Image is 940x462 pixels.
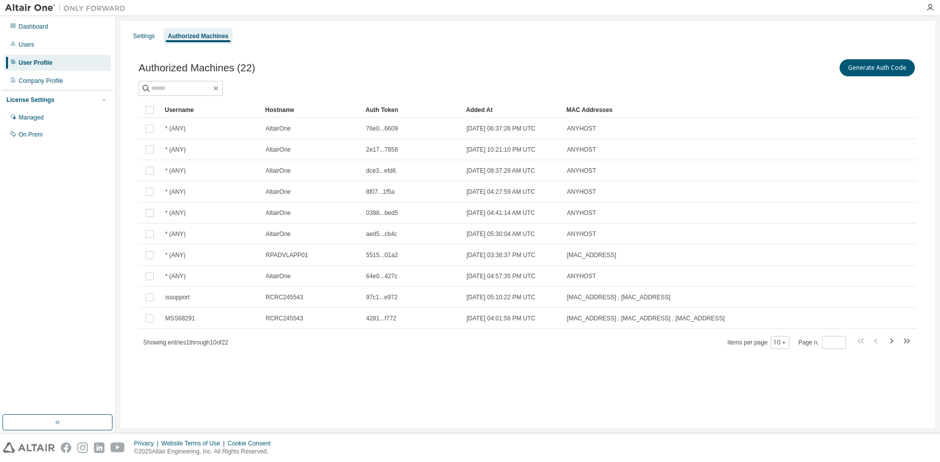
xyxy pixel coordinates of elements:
div: Managed [19,113,44,122]
span: issupport [165,293,190,301]
span: AltairOne [266,167,291,175]
div: Username [165,102,257,118]
span: ANYHOST [567,209,596,217]
span: 5515...01a2 [366,251,398,259]
span: [DATE] 05:10:22 PM UTC [466,293,535,301]
span: * (ANY) [165,188,186,196]
span: * (ANY) [165,230,186,238]
p: © 2025 Altair Engineering, Inc. All Rights Reserved. [134,447,277,456]
span: AltairOne [266,146,291,154]
span: * (ANY) [165,125,186,133]
img: youtube.svg [110,442,125,453]
span: ANYHOST [567,146,596,154]
span: ANYHOST [567,230,596,238]
div: Added At [466,102,558,118]
span: [MAC_ADDRESS] , [MAC_ADDRESS] [567,293,670,301]
button: Generate Auth Code [840,59,915,76]
span: ANYHOST [567,188,596,196]
span: dce3...efd6 [366,167,396,175]
div: Dashboard [19,23,48,31]
div: Auth Token [366,102,458,118]
span: [DATE] 05:30:04 AM UTC [466,230,535,238]
img: altair_logo.svg [3,442,55,453]
span: [DATE] 04:27:59 AM UTC [466,188,535,196]
span: 8f07...1f5a [366,188,395,196]
span: [DATE] 10:21:10 PM UTC [466,146,535,154]
div: Hostname [265,102,358,118]
img: Altair One [5,3,131,13]
span: AltairOne [266,230,291,238]
span: 4281...f772 [366,314,396,322]
span: RCRC245543 [266,293,303,301]
div: On Prem [19,131,43,139]
span: [DATE] 04:57:35 PM UTC [466,272,535,280]
span: aed5...cb4c [366,230,397,238]
span: ANYHOST [567,167,596,175]
div: Settings [133,32,155,40]
span: [DATE] 03:38:37 PM UTC [466,251,535,259]
span: [MAC_ADDRESS] , [MAC_ADDRESS] , [MAC_ADDRESS] [567,314,725,322]
span: 64e0...427c [366,272,398,280]
span: RCRC245543 [266,314,303,322]
span: 76e0...6609 [366,125,398,133]
span: 97c1...e972 [366,293,398,301]
span: [DATE] 08:37:29 AM UTC [466,167,535,175]
span: MSS68291 [165,314,195,322]
span: [DATE] 04:01:58 PM UTC [466,314,535,322]
img: linkedin.svg [94,442,104,453]
span: * (ANY) [165,251,186,259]
div: Users [19,41,34,49]
span: ANYHOST [567,125,596,133]
span: [DATE] 06:37:26 PM UTC [466,125,535,133]
span: AltairOne [266,125,291,133]
span: [MAC_ADDRESS] [567,251,616,259]
span: [DATE] 04:41:14 AM UTC [466,209,535,217]
span: AltairOne [266,272,291,280]
img: facebook.svg [61,442,71,453]
div: Cookie Consent [227,439,276,447]
div: MAC Addresses [566,102,811,118]
div: License Settings [7,96,54,104]
span: Authorized Machines (22) [139,62,255,74]
span: 0398...bed5 [366,209,398,217]
div: User Profile [19,59,52,67]
span: AltairOne [266,209,291,217]
button: 10 [773,338,787,346]
span: ANYHOST [567,272,596,280]
span: RPADVLAPP01 [266,251,308,259]
img: instagram.svg [77,442,88,453]
span: * (ANY) [165,209,186,217]
div: Website Terms of Use [161,439,227,447]
div: Company Profile [19,77,63,85]
span: 2e17...7858 [366,146,398,154]
span: Page n. [798,336,846,349]
span: * (ANY) [165,146,186,154]
div: Privacy [134,439,161,447]
div: Authorized Machines [168,32,228,40]
span: AltairOne [266,188,291,196]
span: * (ANY) [165,167,186,175]
span: Showing entries 1 through 10 of 22 [143,339,228,346]
span: * (ANY) [165,272,186,280]
span: Items per page [728,336,789,349]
